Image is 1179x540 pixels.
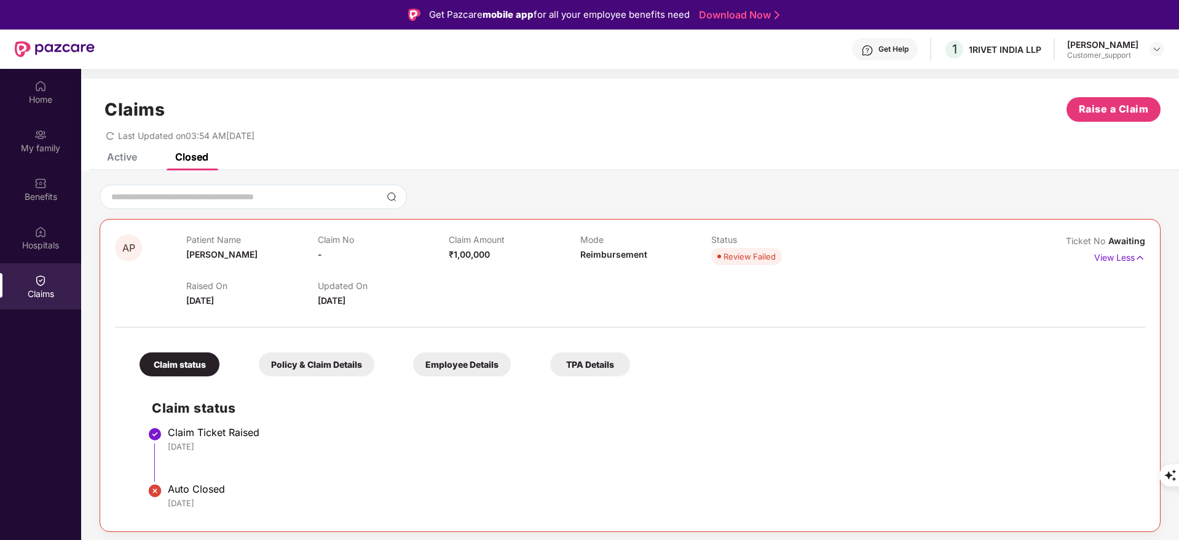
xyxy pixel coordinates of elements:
h1: Claims [104,99,165,120]
img: svg+xml;base64,PHN2ZyBpZD0iQmVuZWZpdHMiIHhtbG5zPSJodHRwOi8vd3d3LnczLm9yZy8yMDAwL3N2ZyIgd2lkdGg9Ij... [34,177,47,189]
button: Raise a Claim [1067,97,1161,122]
div: [DATE] [168,441,1133,452]
div: Review Failed [724,250,776,263]
p: Status [711,234,842,245]
div: Closed [175,151,208,163]
a: Download Now [699,9,776,22]
span: Last Updated on 03:54 AM[DATE] [118,130,254,141]
img: svg+xml;base64,PHN2ZyBpZD0iRHJvcGRvd24tMzJ4MzIiIHhtbG5zPSJodHRwOi8vd3d3LnczLm9yZy8yMDAwL3N2ZyIgd2... [1152,44,1162,54]
img: Stroke [775,9,779,22]
p: Claim No [318,234,449,245]
h2: Claim status [152,398,1133,418]
p: Raised On [186,280,317,291]
span: 1 [952,42,957,57]
div: [DATE] [168,498,1133,509]
div: [PERSON_NAME] [1067,39,1138,50]
div: Employee Details [413,352,511,376]
div: Get Pazcare for all your employee benefits need [429,7,690,22]
div: Auto Closed [168,483,1133,495]
span: [DATE] [318,295,345,306]
img: svg+xml;base64,PHN2ZyBpZD0iU3RlcC1Eb25lLTIweDIwIiB4bWxucz0iaHR0cDovL3d3dy53My5vcmcvMjAwMC9zdmciIH... [148,483,162,498]
div: Customer_support [1067,50,1138,60]
div: Claim status [140,352,219,376]
div: 1RIVET INDIA LLP [969,44,1041,55]
img: svg+xml;base64,PHN2ZyBpZD0iSGVscC0zMngzMiIgeG1sbnM9Imh0dHA6Ly93d3cudzMub3JnLzIwMDAvc3ZnIiB3aWR0aD... [861,44,873,57]
img: New Pazcare Logo [15,41,95,57]
span: Reimbursement [580,249,647,260]
div: Claim Ticket Raised [168,426,1133,439]
span: [DATE] [186,295,214,306]
img: svg+xml;base64,PHN2ZyBpZD0iSG9tZSIgeG1sbnM9Imh0dHA6Ly93d3cudzMub3JnLzIwMDAvc3ZnIiB3aWR0aD0iMjAiIG... [34,80,47,92]
span: - [318,249,322,260]
img: svg+xml;base64,PHN2ZyBpZD0iSG9zcGl0YWxzIiB4bWxucz0iaHR0cDovL3d3dy53My5vcmcvMjAwMC9zdmciIHdpZHRoPS... [34,226,47,238]
img: svg+xml;base64,PHN2ZyBpZD0iQ2xhaW0iIHhtbG5zPSJodHRwOi8vd3d3LnczLm9yZy8yMDAwL3N2ZyIgd2lkdGg9IjIwIi... [34,274,47,287]
div: TPA Details [550,352,630,376]
div: Active [107,151,137,163]
p: Claim Amount [449,234,580,245]
span: Raise a Claim [1079,101,1149,117]
p: View Less [1094,248,1145,264]
span: redo [106,130,114,141]
p: Updated On [318,280,449,291]
span: ₹1,00,000 [449,249,490,260]
img: svg+xml;base64,PHN2ZyBpZD0iU2VhcmNoLTMyeDMyIiB4bWxucz0iaHR0cDovL3d3dy53My5vcmcvMjAwMC9zdmciIHdpZH... [387,192,396,202]
img: svg+xml;base64,PHN2ZyB4bWxucz0iaHR0cDovL3d3dy53My5vcmcvMjAwMC9zdmciIHdpZHRoPSIxNyIgaGVpZ2h0PSIxNy... [1135,251,1145,264]
div: Policy & Claim Details [259,352,374,376]
span: AP [122,243,135,253]
div: Get Help [878,44,909,54]
img: svg+xml;base64,PHN2ZyBpZD0iU3RlcC1Eb25lLTMyeDMyIiB4bWxucz0iaHR0cDovL3d3dy53My5vcmcvMjAwMC9zdmciIH... [148,427,162,442]
img: svg+xml;base64,PHN2ZyB3aWR0aD0iMjAiIGhlaWdodD0iMjAiIHZpZXdCb3g9IjAgMCAyMCAyMCIgZmlsbD0ibm9uZSIgeG... [34,129,47,141]
p: Patient Name [186,234,317,245]
span: Ticket No [1066,236,1108,246]
span: [PERSON_NAME] [186,249,258,260]
p: Mode [580,234,711,245]
img: Logo [408,9,420,21]
strong: mobile app [483,9,534,20]
span: Awaiting [1108,236,1145,246]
